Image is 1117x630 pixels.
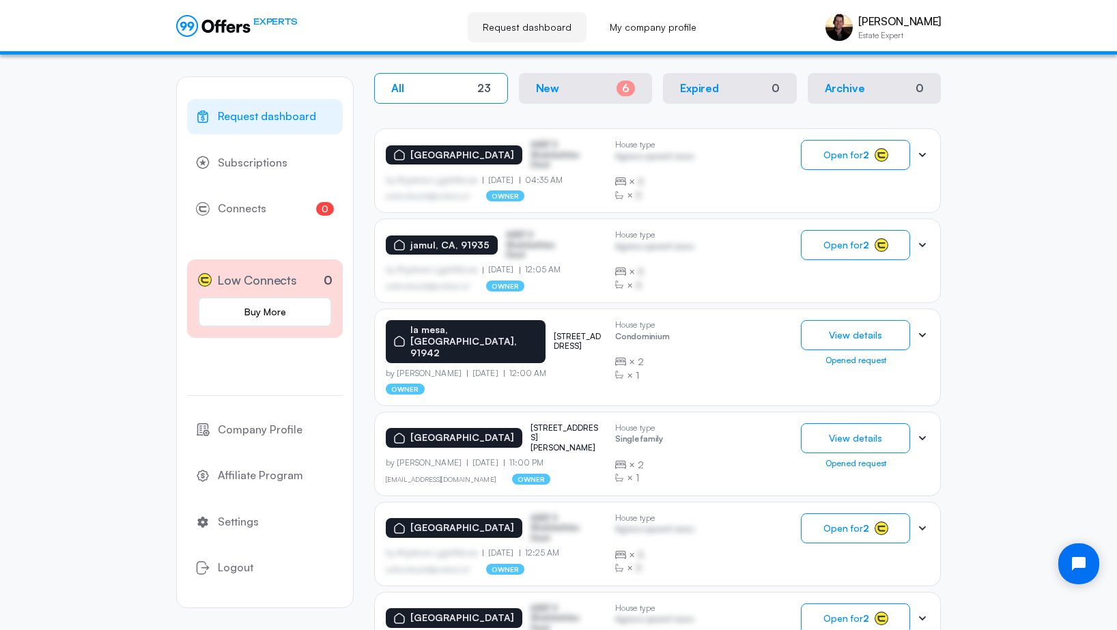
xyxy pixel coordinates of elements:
p: House type [615,140,694,149]
p: Agrwsv qwervf oiuns [615,524,694,537]
p: ASDF S Sfasfdasfdas Dasd [531,513,599,543]
span: Request dashboard [218,108,316,126]
div: Opened request [801,459,910,468]
p: [DATE] [483,175,520,185]
p: 12:00 AM [504,369,547,378]
p: Single family [615,434,663,447]
div: × [615,278,694,292]
p: Agrwsv qwervf oiuns [615,152,694,164]
p: Agrwsv qwervf oiuns [615,614,694,627]
p: by Afgdsrwe Ljgjkdfsbvas [386,175,483,185]
p: [GEOGRAPHIC_DATA] [410,612,514,624]
span: Connects [218,200,266,218]
p: owner [486,190,525,201]
div: Opened request [801,356,910,365]
button: Logout [187,550,343,586]
button: New6 [519,73,653,104]
button: Expired0 [663,73,797,104]
p: ASDF S Sfasfdasfdas Dasd [531,140,599,169]
p: [DATE] [467,458,504,468]
p: [GEOGRAPHIC_DATA] [410,149,514,161]
p: [DATE] [483,548,520,558]
span: 2 [638,458,644,472]
p: owner [386,384,425,395]
a: Request dashboard [468,12,586,42]
p: owner [486,281,525,291]
p: Expired [680,82,719,95]
button: Open for2 [801,513,910,543]
div: × [615,188,694,202]
button: All23 [374,73,508,104]
span: 0 [316,202,334,216]
div: × [615,175,694,188]
a: Buy More [198,297,332,327]
span: Open for [823,613,869,624]
a: EXPERTS [176,15,297,37]
span: EXPERTS [253,15,297,28]
a: [EMAIL_ADDRESS][DOMAIN_NAME] [386,475,496,483]
div: × [615,355,669,369]
p: House type [615,423,663,433]
p: 12:25 AM [520,548,560,558]
a: Settings [187,504,343,540]
a: Request dashboard [187,99,343,134]
p: Estate Expert [858,31,941,40]
span: Open for [823,149,869,160]
span: Settings [218,513,259,531]
span: B [638,175,644,188]
p: [PERSON_NAME] [858,15,941,28]
button: Open for2 [801,140,910,170]
a: Affiliate Program [187,458,343,493]
span: B [638,548,644,562]
div: × [615,265,694,278]
strong: 2 [863,522,869,534]
button: Open for2 [801,230,910,260]
p: [GEOGRAPHIC_DATA] [410,522,514,534]
span: Subscriptions [218,154,287,172]
div: 6 [617,81,635,96]
div: 23 [477,82,491,95]
p: [DATE] [467,369,504,378]
button: View details [801,423,910,453]
p: House type [615,603,694,613]
img: Aris Anagnos [825,14,853,41]
p: asdfasdfasasfd@asdfasd.asf [386,282,470,290]
span: B [636,278,642,292]
strong: 2 [863,612,869,624]
p: Archive [825,82,865,95]
span: Company Profile [218,421,302,439]
p: 12:05 AM [520,265,561,274]
span: Low Connects [217,270,297,290]
p: [DATE] [483,265,520,274]
p: asdfasdfasasfd@asdfasd.asf [386,192,470,200]
div: × [615,561,694,575]
button: Archive0 [808,73,942,104]
div: × [615,369,669,382]
strong: 2 [863,239,869,250]
strong: 2 [863,149,869,160]
p: House type [615,320,669,330]
span: 2 [638,355,644,369]
p: Condominium [615,332,669,345]
iframe: Tidio Chat [1047,532,1111,596]
p: asdfasdfasasfd@asdfasd.asf [386,565,470,573]
p: Agrwsv qwervf oiuns [615,242,694,255]
p: by Afgdsrwe Ljgjkdfsbvas [386,265,483,274]
p: ASDF S Sfasfdasfdas Dasd [506,230,574,259]
button: View details [801,320,910,350]
p: 04:35 AM [520,175,563,185]
span: B [638,265,644,278]
span: Open for [823,523,869,534]
span: Open for [823,240,869,250]
p: by [PERSON_NAME] [386,369,467,378]
p: House type [615,513,694,523]
div: × [615,471,663,485]
p: jamul, CA, 91935 [410,240,490,251]
span: 1 [636,471,639,485]
a: Subscriptions [187,145,343,181]
p: [STREET_ADDRESS] [554,332,604,352]
a: Connects0 [187,191,343,227]
div: 0 [772,82,780,95]
div: 0 [916,82,924,95]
